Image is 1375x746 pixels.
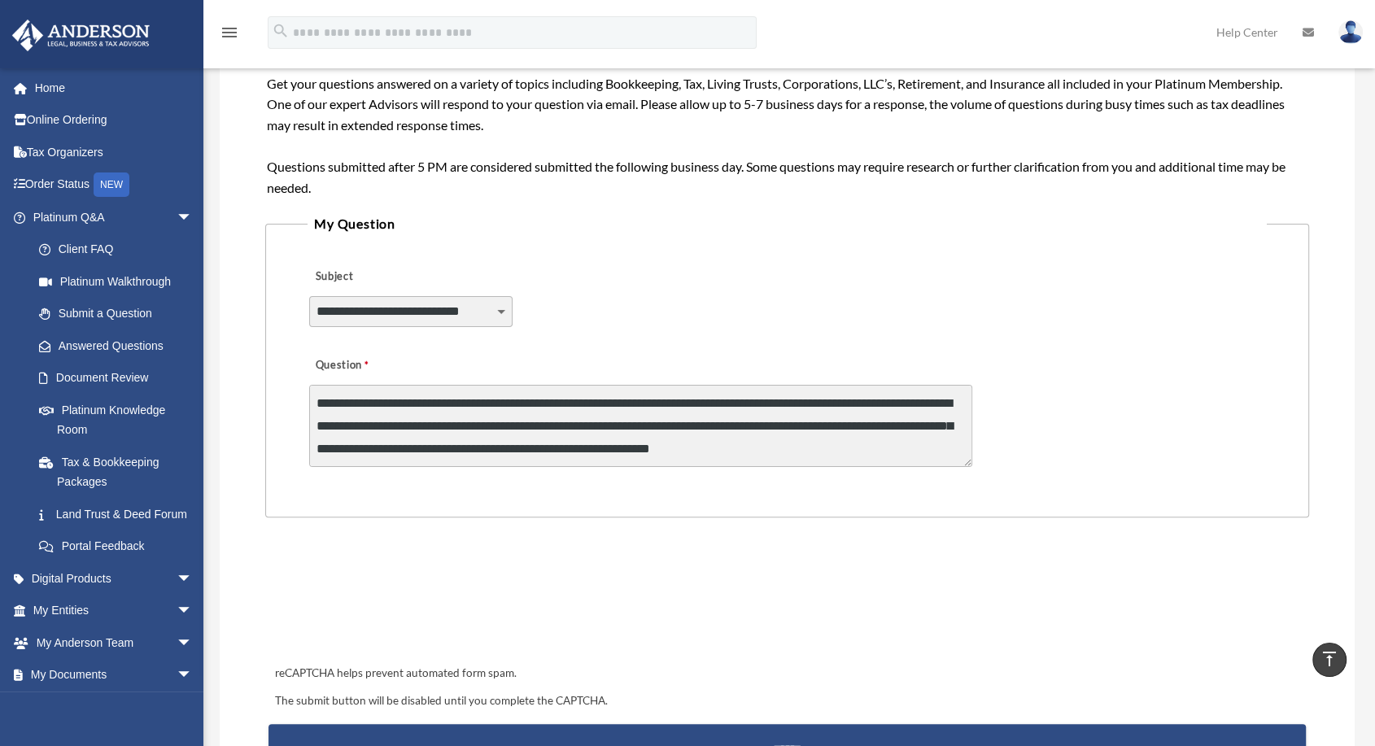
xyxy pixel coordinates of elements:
iframe: reCAPTCHA [270,568,517,631]
div: The submit button will be disabled until you complete the CAPTCHA. [268,691,1306,711]
legend: My Question [308,212,1267,235]
span: arrow_drop_down [177,562,209,595]
label: Question [309,355,435,377]
img: User Pic [1338,20,1363,44]
div: reCAPTCHA helps prevent automated form spam. [268,664,1306,683]
img: Anderson Advisors Platinum Portal [7,20,155,51]
span: arrow_drop_down [177,626,209,660]
a: Tax Organizers [11,136,217,168]
i: vertical_align_top [1320,649,1339,669]
a: Answered Questions [23,329,217,362]
label: Subject [309,266,464,289]
a: Order StatusNEW [11,168,217,202]
a: Platinum Q&Aarrow_drop_down [11,201,217,233]
a: My Entitiesarrow_drop_down [11,595,217,627]
a: menu [220,28,239,42]
a: Portal Feedback [23,530,217,563]
span: arrow_drop_down [177,595,209,628]
a: Home [11,72,217,104]
span: arrow_drop_down [177,201,209,234]
a: My Anderson Teamarrow_drop_down [11,626,217,659]
a: Land Trust & Deed Forum [23,498,217,530]
a: My Documentsarrow_drop_down [11,659,217,691]
i: menu [220,23,239,42]
span: arrow_drop_down [177,659,209,692]
a: Online Learningarrow_drop_down [11,691,217,723]
span: arrow_drop_down [177,691,209,724]
a: Submit a Question [23,298,209,330]
i: search [272,22,290,40]
a: vertical_align_top [1312,643,1347,677]
a: Tax & Bookkeeping Packages [23,446,217,498]
a: Digital Productsarrow_drop_down [11,562,217,595]
a: Client FAQ [23,233,217,266]
a: Online Ordering [11,104,217,137]
a: Document Review [23,362,217,395]
div: NEW [94,172,129,197]
a: Platinum Walkthrough [23,265,217,298]
a: Platinum Knowledge Room [23,394,217,446]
